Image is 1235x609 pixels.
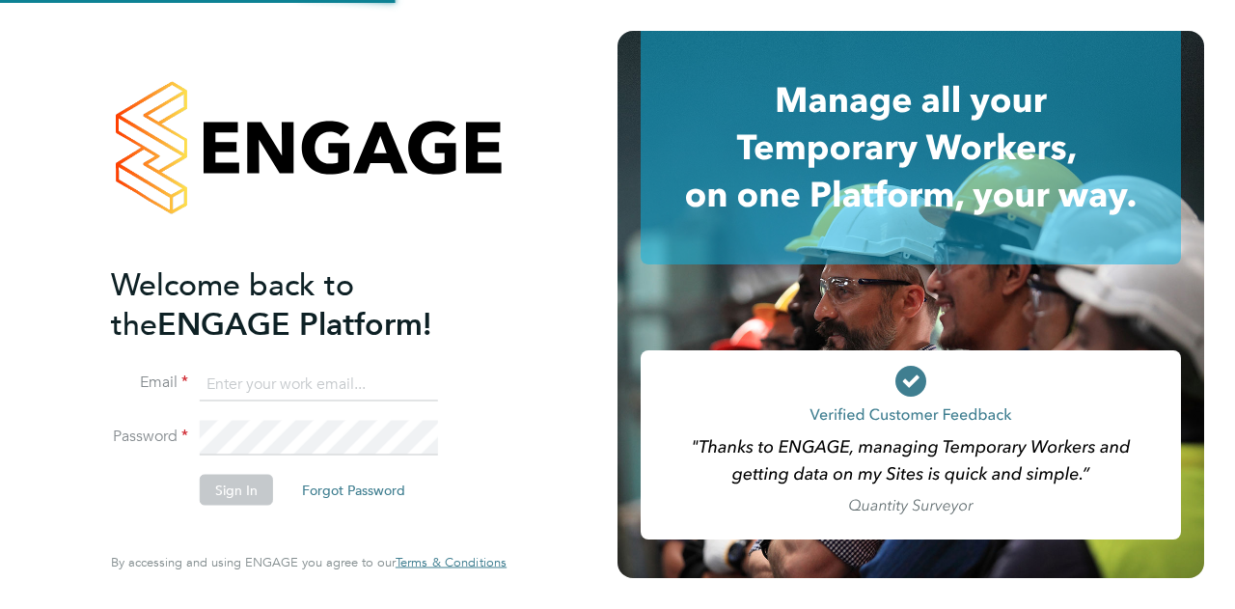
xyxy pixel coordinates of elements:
[287,475,421,506] button: Forgot Password
[111,264,487,344] h2: ENGAGE Platform!
[200,475,273,506] button: Sign In
[111,554,507,570] span: By accessing and using ENGAGE you agree to our
[396,555,507,570] a: Terms & Conditions
[396,554,507,570] span: Terms & Conditions
[111,265,354,343] span: Welcome back to the
[200,367,438,401] input: Enter your work email...
[111,373,188,393] label: Email
[111,427,188,447] label: Password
